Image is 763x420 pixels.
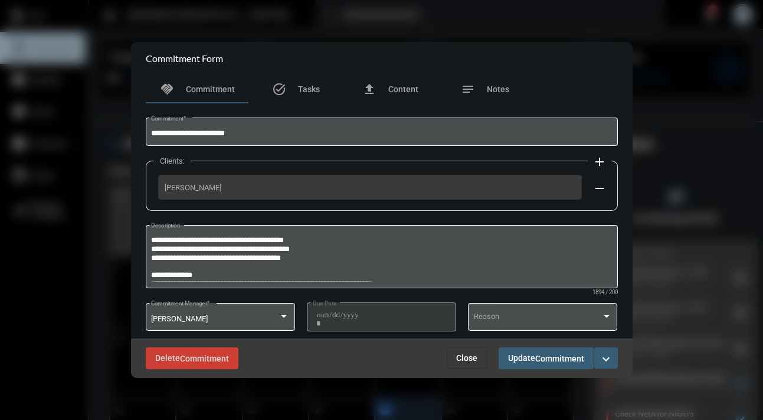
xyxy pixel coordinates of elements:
span: [PERSON_NAME] [165,183,575,192]
mat-icon: file_upload [362,82,376,96]
span: Commitment [535,354,584,363]
mat-icon: task_alt [272,82,286,96]
button: DeleteCommitment [146,347,238,369]
label: Clients: [154,157,191,165]
span: Delete [155,353,229,363]
span: Content [388,84,418,94]
mat-icon: remove [592,181,607,196]
button: UpdateCommitment [499,347,594,369]
mat-hint: 1894 / 200 [592,289,618,296]
mat-icon: expand_more [599,352,613,366]
h2: Commitment Form [146,53,223,64]
span: Update [508,353,584,363]
mat-icon: notes [461,82,475,96]
button: Close [447,347,487,369]
mat-icon: add [592,155,607,169]
span: Tasks [298,84,320,94]
span: Commitment [186,84,235,94]
span: Close [456,353,477,363]
span: [PERSON_NAME] [151,314,208,323]
span: Commitment [180,354,229,363]
span: Notes [487,84,509,94]
mat-icon: handshake [160,82,174,96]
